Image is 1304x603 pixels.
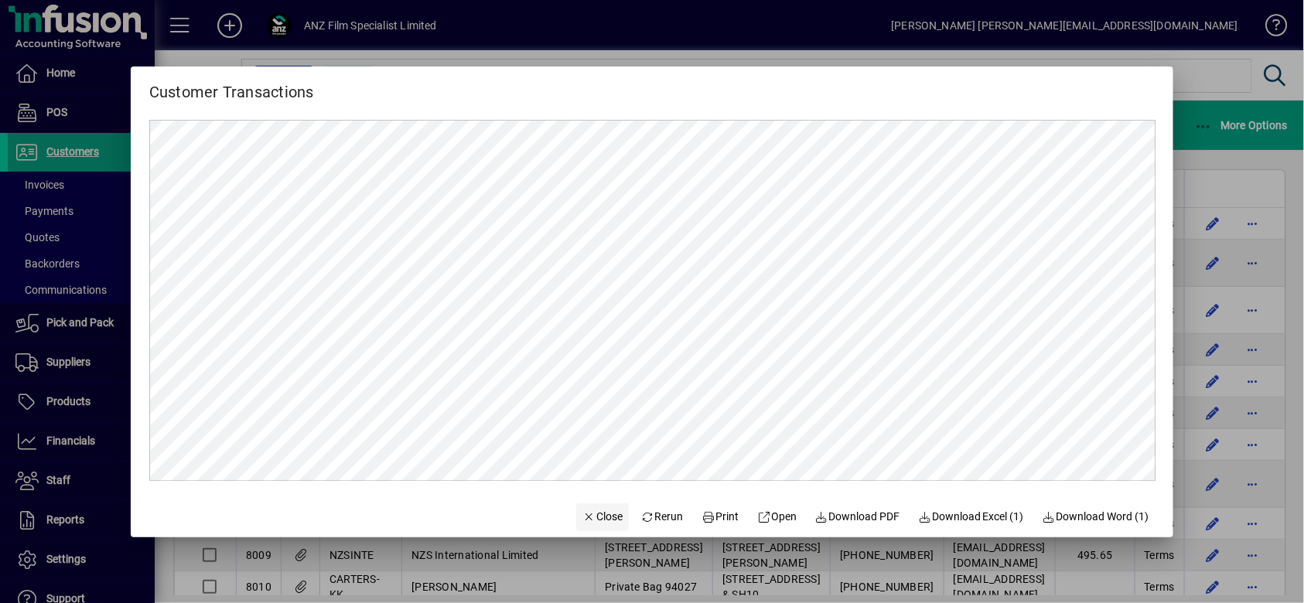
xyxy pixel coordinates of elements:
span: Download PDF [815,509,900,525]
button: Download Word (1) [1036,503,1156,531]
span: Rerun [641,509,684,525]
button: Print [695,503,745,531]
span: Download Excel (1) [918,509,1024,525]
a: Download PDF [809,503,906,531]
button: Close [576,503,629,531]
span: Download Word (1) [1043,509,1149,525]
button: Download Excel (1) [912,503,1030,531]
span: Close [582,509,623,525]
a: Open [751,503,803,531]
h2: Customer Transactions [131,66,333,104]
span: Open [757,509,797,525]
span: Print [702,509,739,525]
